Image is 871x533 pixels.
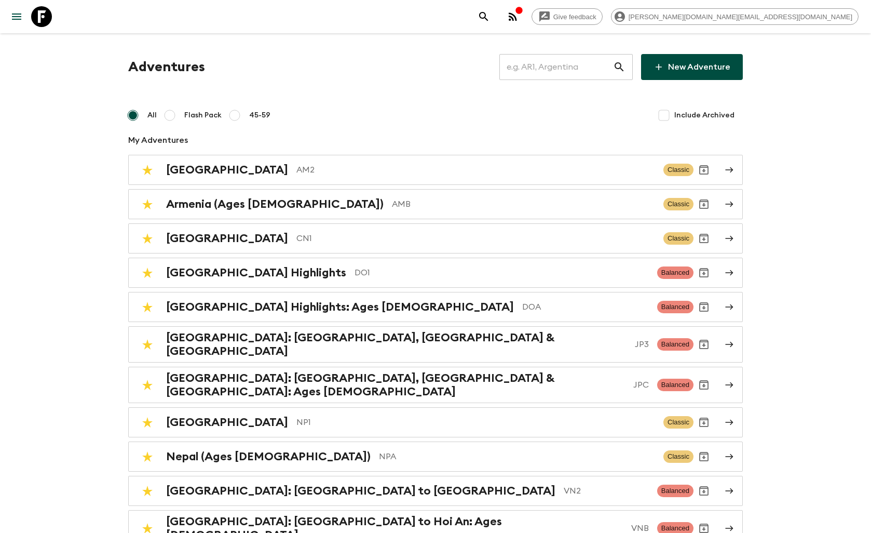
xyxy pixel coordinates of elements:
span: Balanced [657,266,693,279]
h2: [GEOGRAPHIC_DATA] [166,232,288,245]
a: [GEOGRAPHIC_DATA] Highlights: Ages [DEMOGRAPHIC_DATA]DOABalancedArchive [128,292,743,322]
h2: [GEOGRAPHIC_DATA]: [GEOGRAPHIC_DATA], [GEOGRAPHIC_DATA] & [GEOGRAPHIC_DATA]: Ages [DEMOGRAPHIC_DATA] [166,371,625,398]
a: [GEOGRAPHIC_DATA]CN1ClassicArchive [128,223,743,254]
p: JPC [633,379,649,391]
span: Classic [663,232,693,245]
button: Archive [693,334,714,355]
span: Classic [663,450,693,463]
button: Archive [693,481,714,501]
p: My Adventures [128,134,743,146]
span: Classic [663,198,693,210]
a: Nepal (Ages [DEMOGRAPHIC_DATA])NPAClassicArchive [128,442,743,472]
button: Archive [693,262,714,283]
p: AM2 [296,164,655,176]
h2: [GEOGRAPHIC_DATA] Highlights: Ages [DEMOGRAPHIC_DATA] [166,300,514,314]
a: [GEOGRAPHIC_DATA] HighlightsDO1BalancedArchive [128,258,743,288]
span: Flash Pack [184,110,222,121]
input: e.g. AR1, Argentina [499,52,613,82]
h2: [GEOGRAPHIC_DATA]: [GEOGRAPHIC_DATA] to [GEOGRAPHIC_DATA] [166,484,555,498]
a: [GEOGRAPHIC_DATA]: [GEOGRAPHIC_DATA], [GEOGRAPHIC_DATA] & [GEOGRAPHIC_DATA]: Ages [DEMOGRAPHIC_DA... [128,367,743,403]
span: Balanced [657,301,693,313]
h2: [GEOGRAPHIC_DATA] Highlights [166,266,346,279]
a: Armenia (Ages [DEMOGRAPHIC_DATA])AMBClassicArchive [128,189,743,219]
span: Balanced [657,485,693,497]
a: [GEOGRAPHIC_DATA]: [GEOGRAPHIC_DATA] to [GEOGRAPHIC_DATA]VN2BalancedArchive [128,476,743,506]
a: [GEOGRAPHIC_DATA]NP1ClassicArchive [128,407,743,437]
a: [GEOGRAPHIC_DATA]: [GEOGRAPHIC_DATA], [GEOGRAPHIC_DATA] & [GEOGRAPHIC_DATA]JP3BalancedArchive [128,326,743,363]
span: Balanced [657,338,693,351]
span: 45-59 [249,110,270,121]
p: JP3 [635,338,649,351]
span: Classic [663,416,693,429]
span: Balanced [657,379,693,391]
p: NP1 [296,416,655,429]
a: [GEOGRAPHIC_DATA]AM2ClassicArchive [128,155,743,185]
button: search adventures [473,6,494,27]
button: Archive [693,297,714,317]
p: DO1 [355,266,649,279]
button: Archive [693,375,714,395]
span: Classic [663,164,693,176]
button: Archive [693,446,714,467]
div: [PERSON_NAME][DOMAIN_NAME][EMAIL_ADDRESS][DOMAIN_NAME] [611,8,859,25]
span: [PERSON_NAME][DOMAIN_NAME][EMAIL_ADDRESS][DOMAIN_NAME] [623,13,858,21]
span: All [147,110,157,121]
h2: Armenia (Ages [DEMOGRAPHIC_DATA]) [166,197,384,211]
h1: Adventures [128,57,205,77]
span: Give feedback [548,13,602,21]
p: NPA [379,450,655,463]
span: Include Archived [674,110,734,121]
p: DOA [522,301,649,313]
button: Archive [693,159,714,180]
button: menu [6,6,27,27]
h2: [GEOGRAPHIC_DATA] [166,163,288,177]
p: CN1 [296,232,655,245]
a: New Adventure [641,54,743,80]
button: Archive [693,228,714,249]
p: AMB [392,198,655,210]
a: Give feedback [532,8,603,25]
button: Archive [693,194,714,215]
p: VN2 [564,485,649,497]
button: Archive [693,412,714,433]
h2: Nepal (Ages [DEMOGRAPHIC_DATA]) [166,450,371,463]
h2: [GEOGRAPHIC_DATA] [166,416,288,429]
h2: [GEOGRAPHIC_DATA]: [GEOGRAPHIC_DATA], [GEOGRAPHIC_DATA] & [GEOGRAPHIC_DATA] [166,331,627,358]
